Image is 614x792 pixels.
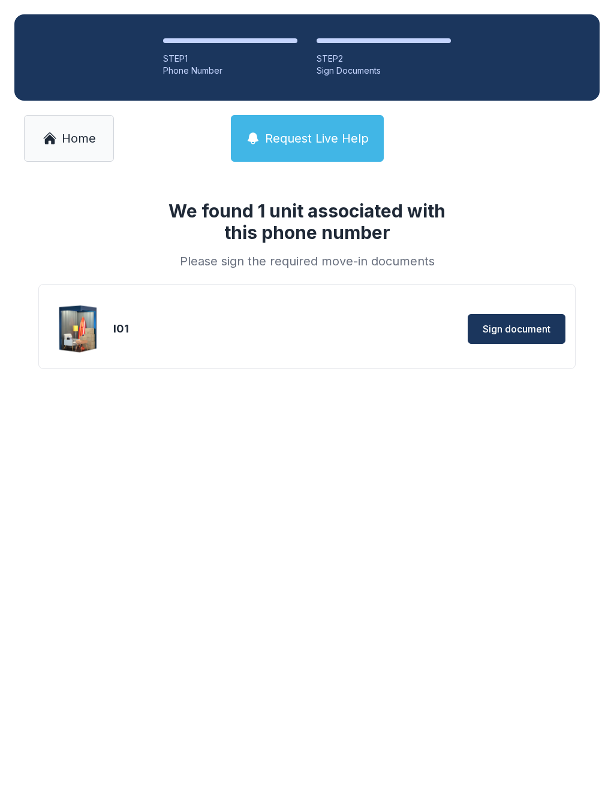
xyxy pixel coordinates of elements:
h1: We found 1 unit associated with this phone number [153,200,460,243]
div: I01 [113,321,351,337]
div: STEP 1 [163,53,297,65]
div: Please sign the required move-in documents [153,253,460,270]
span: Home [62,130,96,147]
div: Phone Number [163,65,297,77]
span: Request Live Help [265,130,369,147]
div: STEP 2 [317,53,451,65]
div: Sign Documents [317,65,451,77]
span: Sign document [483,322,550,336]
